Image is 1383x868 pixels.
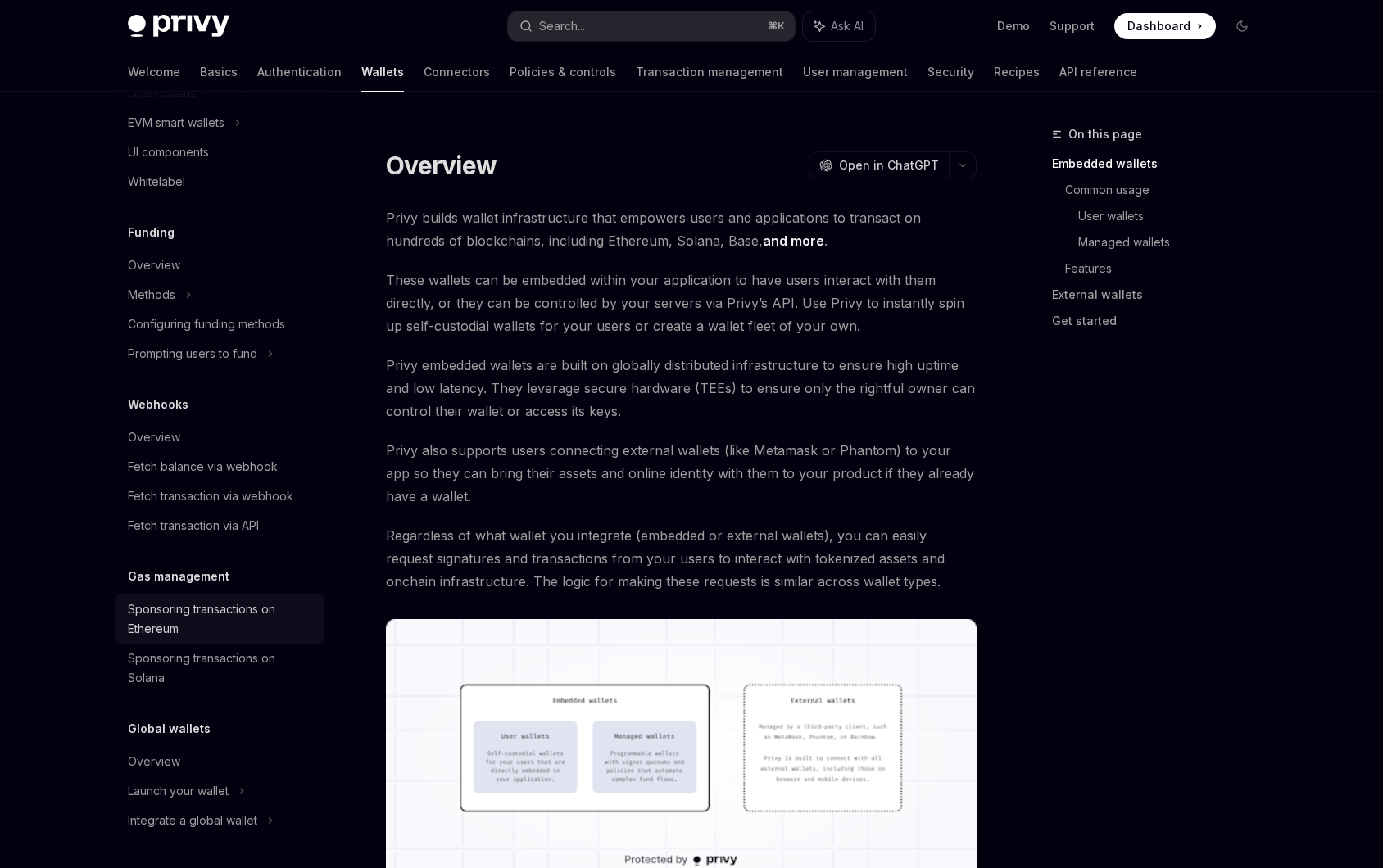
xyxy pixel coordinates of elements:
a: Basics [200,52,238,92]
button: Open in ChatGPT [809,151,949,179]
div: Overview [128,255,180,275]
h5: Gas management [128,567,229,586]
a: Security [927,52,974,92]
img: dark logo [128,15,229,38]
a: External wallets [1052,282,1268,308]
span: ⌘ K [768,20,785,33]
div: Fetch balance via webhook [128,457,278,477]
span: Regardless of what wallet you integrate (embedded or external wallets), you can easily request si... [386,524,977,593]
div: Whitelabel [128,172,185,192]
h5: Global wallets [128,719,211,739]
div: Search... [539,16,585,36]
button: Search...⌘K [508,11,795,41]
div: EVM smart wallets [128,113,224,133]
a: Get started [1052,308,1268,334]
a: Authentication [257,52,342,92]
div: Launch your wallet [128,781,229,801]
a: Transaction management [636,52,783,92]
span: Privy embedded wallets are built on globally distributed infrastructure to ensure high uptime and... [386,354,977,423]
a: Embedded wallets [1052,151,1268,177]
a: Wallets [361,52,404,92]
a: Managed wallets [1078,229,1268,255]
div: Prompting users to fund [128,344,257,364]
button: Toggle dark mode [1229,13,1255,39]
div: Sponsoring transactions on Solana [128,649,315,688]
a: and more [763,233,824,250]
a: Demo [997,18,1030,34]
a: Overview [115,423,324,452]
span: Privy builds wallet infrastructure that empowers users and applications to transact on hundreds o... [386,206,977,252]
a: UI components [115,138,324,167]
a: Overview [115,747,324,776]
span: Ask AI [831,18,864,34]
div: Fetch transaction via webhook [128,486,293,506]
div: UI components [128,142,209,162]
a: Dashboard [1114,13,1216,39]
a: Sponsoring transactions on Ethereum [115,594,324,644]
a: User wallets [1078,203,1268,229]
a: Recipes [994,52,1040,92]
a: Sponsoring transactions on Solana [115,644,324,693]
a: Fetch balance via webhook [115,452,324,481]
h5: Webhooks [128,395,188,414]
div: Overview [128,427,180,447]
a: Connectors [424,52,490,92]
a: Whitelabel [115,167,324,197]
a: Common usage [1065,177,1268,203]
a: Fetch transaction via webhook [115,481,324,511]
h5: Funding [128,223,175,242]
div: Configuring funding methods [128,314,285,334]
span: Dashboard [1127,18,1190,34]
h1: Overview [386,151,497,180]
div: Fetch transaction via API [128,516,259,536]
a: User management [803,52,908,92]
a: Features [1065,255,1268,282]
span: Privy also supports users connecting external wallets (like Metamask or Phantom) to your app so t... [386,439,977,508]
a: Configuring funding methods [115,310,324,339]
span: These wallets can be embedded within your application to have users interact with them directly, ... [386,269,977,337]
div: Integrate a global wallet [128,811,257,830]
a: Fetch transaction via API [115,511,324,540]
a: Welcome [128,52,180,92]
div: Methods [128,285,175,305]
span: Open in ChatGPT [839,157,939,174]
button: Ask AI [803,11,875,41]
a: Policies & controls [510,52,616,92]
a: API reference [1059,52,1137,92]
span: On this page [1068,124,1142,144]
div: Overview [128,752,180,771]
a: Support [1050,18,1095,34]
div: Sponsoring transactions on Ethereum [128,599,315,639]
a: Overview [115,251,324,280]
